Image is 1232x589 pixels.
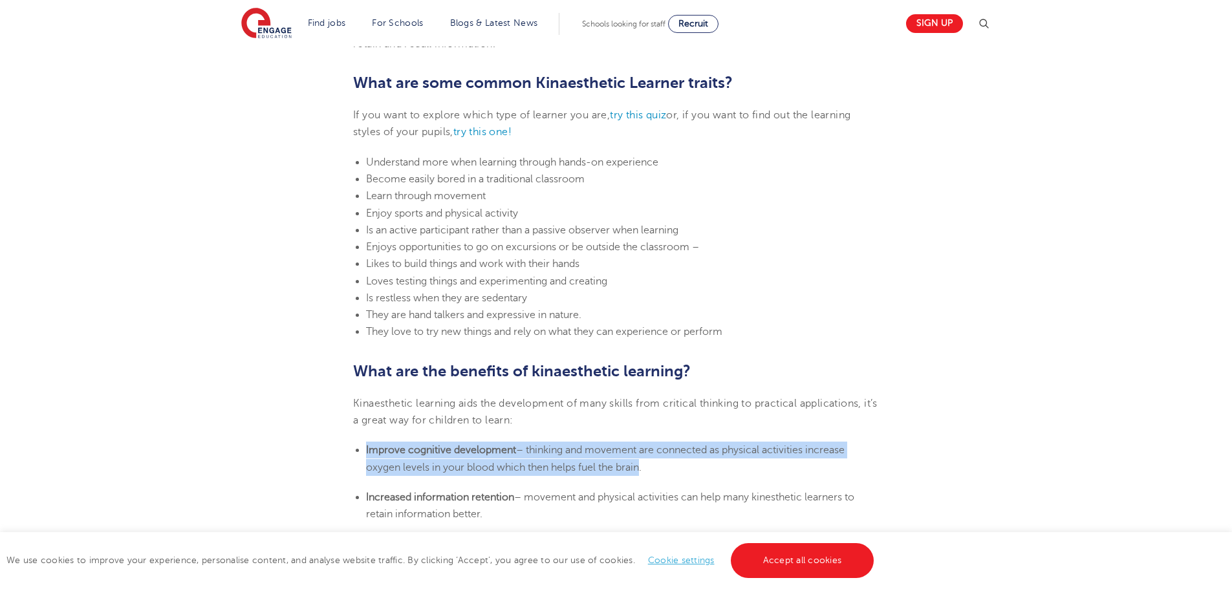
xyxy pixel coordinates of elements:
[610,109,666,121] a: try this quiz
[366,444,516,456] b: Improve cognitive development
[366,326,722,337] span: They love to try new things and rely on what they can experience or perform
[366,275,607,287] span: Loves testing things and experimenting and creating
[366,224,678,236] span: Is an active participant rather than a passive observer when learning
[366,491,854,520] span: – movement and physical activities can help many kinesthetic learners to retain information better.
[372,18,423,28] a: For Schools
[366,258,579,270] span: Likes to build things and work with their hands
[6,555,877,565] span: We use cookies to improve your experience, personalise content, and analyse website traffic. By c...
[241,8,292,40] img: Engage Education
[366,292,527,304] span: Is restless when they are sedentary
[366,491,514,503] b: Increased information retention
[366,208,518,219] span: Enjoy sports and physical activity
[353,107,879,141] p: If you want to explore which type of learner you are, or, if you want to find out the learning st...
[366,190,486,202] span: Learn through movement
[366,241,699,253] span: Enjoys opportunities to go on excursions or be outside the classroom –
[308,18,346,28] a: Find jobs
[450,18,538,28] a: Blogs & Latest News
[648,555,715,565] a: Cookie settings
[366,309,581,321] span: They are hand talkers and expressive in nature.
[731,543,874,578] a: Accept all cookies
[668,15,719,33] a: Recruit
[366,173,585,185] span: Become easily bored in a traditional classroom
[366,444,845,473] span: – thinking and movement are connected as physical activities increase oxygen levels in your blood...
[678,19,708,28] span: Recruit
[353,74,733,92] span: What are some common Kinaesthetic Learner traits?
[582,19,665,28] span: Schools looking for staff
[453,126,512,138] a: try this one!
[353,362,691,380] b: What are the benefits of kinaesthetic learning?
[366,156,658,168] span: Understand more when learning through hands-on experience
[353,398,878,426] span: Kinaesthetic learning aids the development of many skills from critical thinking to practical app...
[906,14,963,33] a: Sign up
